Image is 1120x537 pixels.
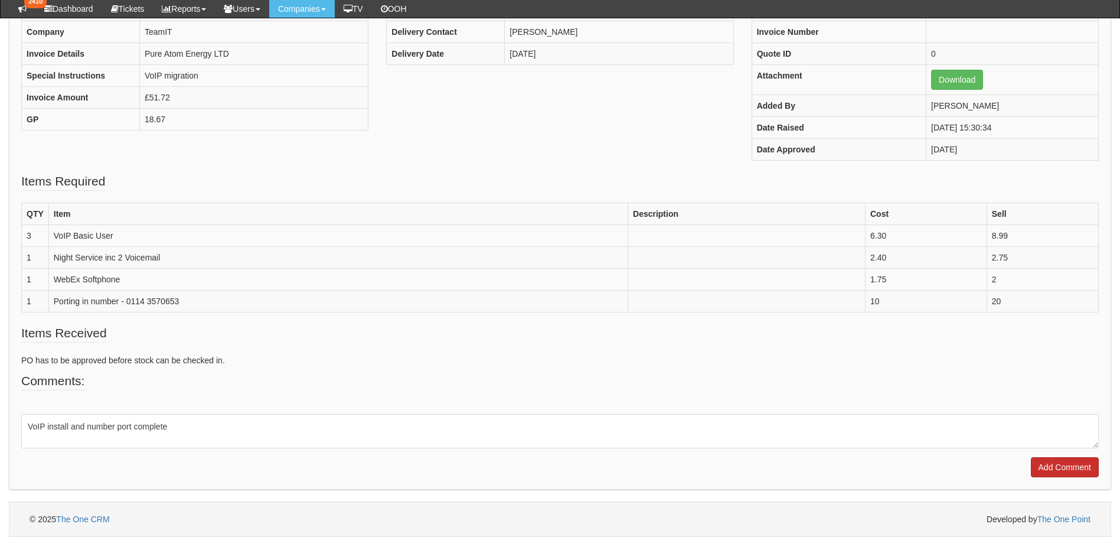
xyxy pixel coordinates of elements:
[752,43,926,64] th: Quote ID
[926,95,1099,116] td: [PERSON_NAME]
[752,138,926,160] th: Date Approved
[22,224,49,246] td: 3
[48,290,628,312] td: Porting in number - 0114 3570653
[22,86,140,108] th: Invoice Amount
[987,203,1098,224] th: Sell
[48,224,628,246] td: VoIP Basic User
[931,70,983,90] a: Download
[48,246,628,268] td: Night Service inc 2 Voicemail
[752,21,926,43] th: Invoice Number
[21,372,84,390] legend: Comments:
[21,324,107,343] legend: Items Received
[387,43,505,64] th: Delivery Date
[22,290,49,312] td: 1
[752,95,926,116] th: Added By
[926,43,1099,64] td: 0
[140,86,368,108] td: £51.72
[866,246,987,268] td: 2.40
[22,268,49,290] td: 1
[866,268,987,290] td: 1.75
[505,43,733,64] td: [DATE]
[926,116,1099,138] td: [DATE] 15:30:34
[22,246,49,268] td: 1
[30,515,110,524] span: © 2025
[22,21,140,43] th: Company
[48,268,628,290] td: WebEx Softphone
[140,43,368,64] td: Pure Atom Energy LTD
[1031,457,1099,477] input: Add Comment
[866,290,987,312] td: 10
[987,290,1098,312] td: 20
[866,203,987,224] th: Cost
[48,203,628,224] th: Item
[140,64,368,86] td: VoIP migration
[987,513,1090,525] span: Developed by
[22,64,140,86] th: Special Instructions
[56,515,109,524] a: The One CRM
[22,108,140,130] th: GP
[987,246,1098,268] td: 2.75
[628,203,866,224] th: Description
[926,138,1099,160] td: [DATE]
[866,224,987,246] td: 6.30
[21,354,1099,366] p: PO has to be approved before stock can be checked in.
[987,224,1098,246] td: 8.99
[387,21,505,43] th: Delivery Contact
[505,21,733,43] td: [PERSON_NAME]
[752,116,926,138] th: Date Raised
[21,173,105,191] legend: Items Required
[1037,515,1090,524] a: The One Point
[140,21,368,43] td: TeamIT
[22,203,49,224] th: QTY
[22,43,140,64] th: Invoice Details
[752,64,926,95] th: Attachment
[140,108,368,130] td: 18.67
[987,268,1098,290] td: 2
